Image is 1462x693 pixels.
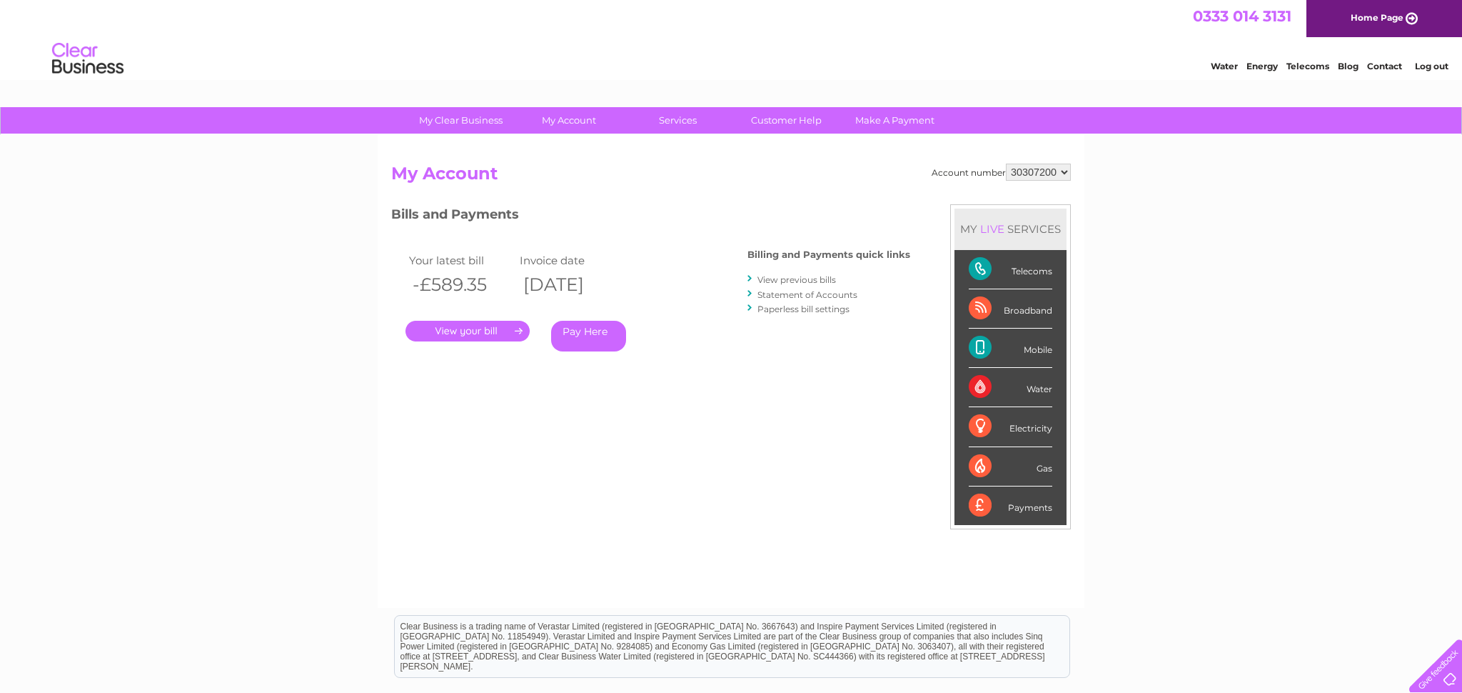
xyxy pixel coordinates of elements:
[395,8,1069,69] div: Clear Business is a trading name of Verastar Limited (registered in [GEOGRAPHIC_DATA] No. 3667643...
[1286,61,1329,71] a: Telecoms
[51,37,124,81] img: logo.png
[932,164,1071,181] div: Account number
[510,107,628,134] a: My Account
[405,270,516,299] th: -£589.35
[516,270,627,299] th: [DATE]
[391,204,910,229] h3: Bills and Payments
[757,304,850,314] a: Paperless bill settings
[1338,61,1358,71] a: Blog
[1415,61,1448,71] a: Log out
[977,222,1007,236] div: LIVE
[969,487,1052,525] div: Payments
[969,407,1052,447] div: Electricity
[969,447,1052,487] div: Gas
[969,368,1052,407] div: Water
[969,329,1052,368] div: Mobile
[757,274,836,285] a: View previous bills
[516,251,627,270] td: Invoice date
[619,107,737,134] a: Services
[405,321,530,341] a: .
[551,321,626,352] a: Pay Here
[757,289,857,300] a: Statement of Accounts
[836,107,954,134] a: Make A Payment
[1193,7,1291,25] a: 0333 014 3131
[727,107,845,134] a: Customer Help
[402,107,520,134] a: My Clear Business
[1246,61,1278,71] a: Energy
[405,251,516,270] td: Your latest bill
[969,250,1052,289] div: Telecoms
[391,164,1071,191] h2: My Account
[954,209,1067,249] div: MY SERVICES
[969,289,1052,329] div: Broadband
[747,249,910,260] h4: Billing and Payments quick links
[1367,61,1402,71] a: Contact
[1211,61,1238,71] a: Water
